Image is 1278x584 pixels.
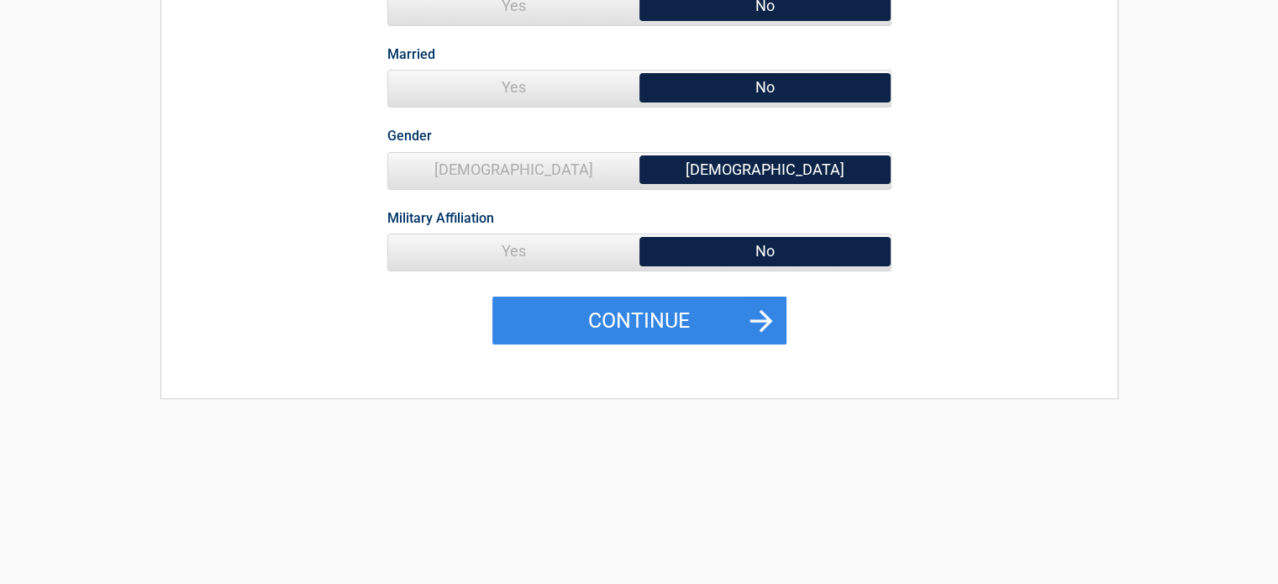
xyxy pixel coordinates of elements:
span: Yes [388,234,639,268]
span: No [639,71,891,104]
button: Continue [492,297,786,345]
span: Yes [388,71,639,104]
span: [DEMOGRAPHIC_DATA] [639,153,891,187]
label: Married [387,43,435,66]
label: Gender [387,124,432,147]
span: No [639,234,891,268]
span: [DEMOGRAPHIC_DATA] [388,153,639,187]
label: Military Affiliation [387,207,494,229]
